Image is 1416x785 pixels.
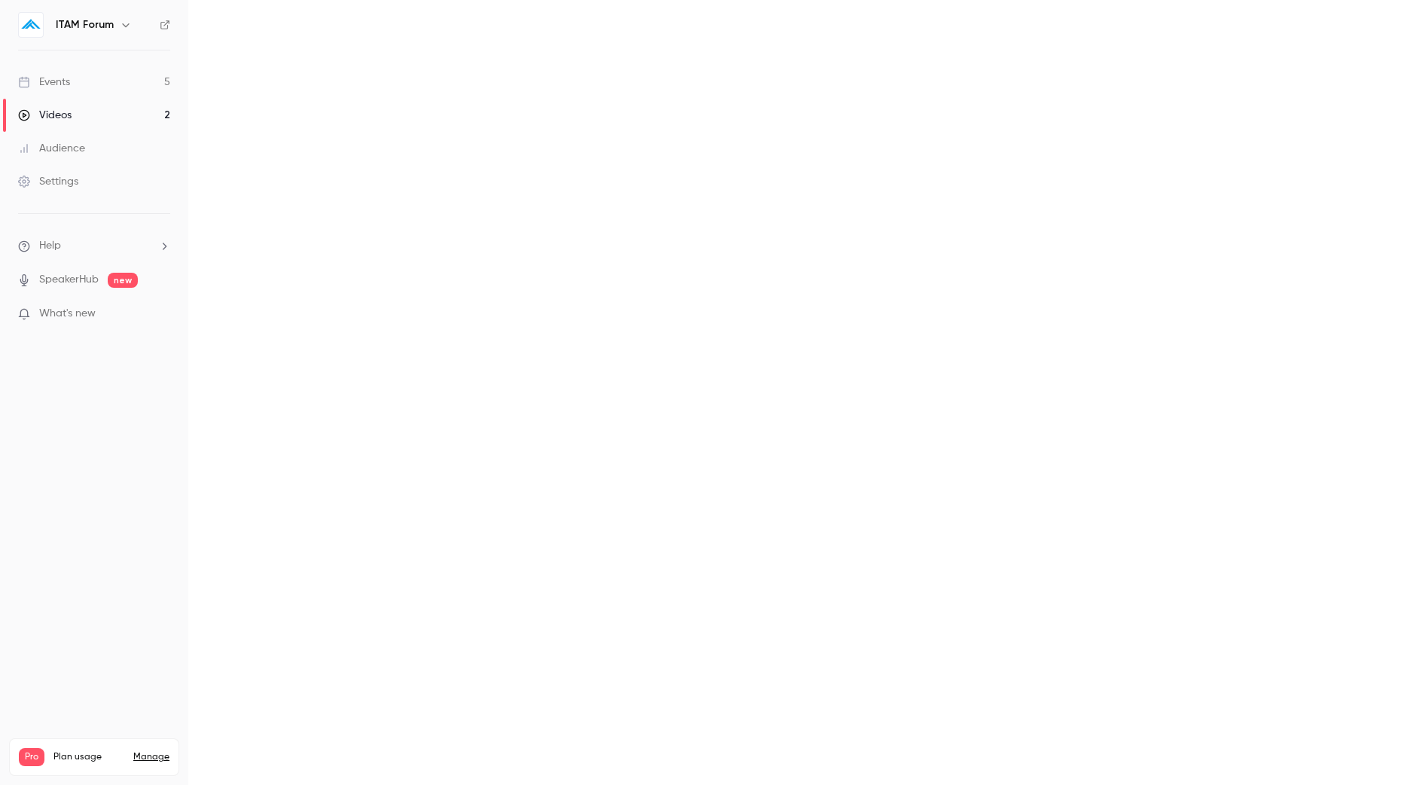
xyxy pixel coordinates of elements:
span: Plan usage [53,751,124,763]
h6: ITAM Forum [56,17,114,32]
div: Settings [18,174,78,189]
a: Manage [133,751,169,763]
li: help-dropdown-opener [18,238,170,254]
span: new [108,273,138,288]
iframe: Noticeable Trigger [152,307,170,321]
img: ITAM Forum [19,13,43,37]
div: Audience [18,141,85,156]
a: SpeakerHub [39,272,99,288]
span: Pro [19,748,44,766]
div: Videos [18,108,72,123]
div: Events [18,75,70,90]
span: Help [39,238,61,254]
span: What's new [39,306,96,322]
